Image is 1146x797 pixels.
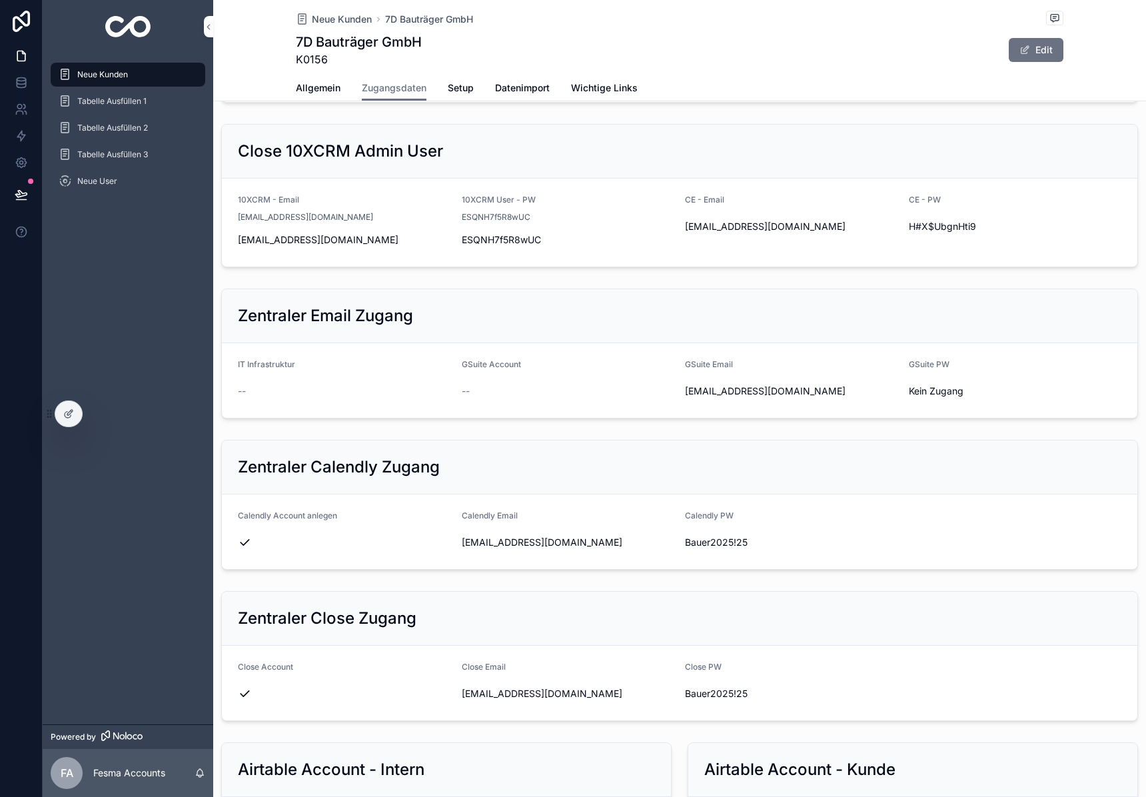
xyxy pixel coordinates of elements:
[685,536,898,549] span: Bauer2025!25
[238,195,299,205] span: 10XCRM - Email
[296,76,340,103] a: Allgemein
[61,765,73,781] span: FA
[43,724,213,749] a: Powered by
[296,51,422,67] span: K0156
[909,220,1122,233] span: H#X$UbgnHti9
[77,149,148,160] span: Tabelle Ausfüllen 3
[571,81,638,95] span: Wichtige Links
[238,141,443,162] h2: Close 10XCRM Admin User
[43,53,213,211] div: scrollable content
[448,76,474,103] a: Setup
[685,195,724,205] span: CE - Email
[51,116,205,140] a: Tabelle Ausfüllen 2
[495,76,550,103] a: Datenimport
[685,385,898,398] span: [EMAIL_ADDRESS][DOMAIN_NAME]
[362,81,426,95] span: Zugangsdaten
[462,233,675,247] span: ESQNH7f5R8wUC
[462,536,675,549] span: [EMAIL_ADDRESS][DOMAIN_NAME]
[685,662,722,672] span: Close PW
[238,385,246,398] span: --
[909,195,941,205] span: CE - PW
[238,359,295,369] span: IT Infrastruktur
[51,169,205,193] a: Neue User
[462,662,506,672] span: Close Email
[51,732,96,742] span: Powered by
[238,608,416,629] h2: Zentraler Close Zugang
[238,662,293,672] span: Close Account
[462,385,470,398] span: --
[385,13,473,26] a: 7D Bauträger GmbH
[462,195,536,205] span: 10XCRM User - PW
[77,123,148,133] span: Tabelle Ausfüllen 2
[77,176,117,187] span: Neue User
[105,16,151,37] img: App logo
[909,359,949,369] span: GSuite PW
[51,63,205,87] a: Neue Kunden
[238,456,440,478] h2: Zentraler Calendly Zugang
[909,385,1122,398] span: Kein Zugang
[238,759,424,780] h2: Airtable Account - Intern
[462,212,530,223] span: ESQNH7f5R8wUC
[51,89,205,113] a: Tabelle Ausfüllen 1
[51,143,205,167] a: Tabelle Ausfüllen 3
[462,687,675,700] span: [EMAIL_ADDRESS][DOMAIN_NAME]
[571,76,638,103] a: Wichtige Links
[685,510,734,520] span: Calendly PW
[685,220,898,233] span: [EMAIL_ADDRESS][DOMAIN_NAME]
[296,13,372,26] a: Neue Kunden
[77,69,128,80] span: Neue Kunden
[238,305,413,327] h2: Zentraler Email Zugang
[296,81,340,95] span: Allgemein
[685,687,898,700] span: Bauer2025!25
[685,359,733,369] span: GSuite Email
[495,81,550,95] span: Datenimport
[362,76,426,101] a: Zugangsdaten
[448,81,474,95] span: Setup
[462,510,518,520] span: Calendly Email
[704,759,895,780] h2: Airtable Account - Kunde
[312,13,372,26] span: Neue Kunden
[238,510,337,520] span: Calendly Account anlegen
[296,33,422,51] h1: 7D Bauträger GmbH
[462,359,521,369] span: GSuite Account
[1009,38,1063,62] button: Edit
[238,233,451,247] span: [EMAIL_ADDRESS][DOMAIN_NAME]
[238,212,373,223] span: [EMAIL_ADDRESS][DOMAIN_NAME]
[93,766,165,780] p: Fesma Accounts
[77,96,147,107] span: Tabelle Ausfüllen 1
